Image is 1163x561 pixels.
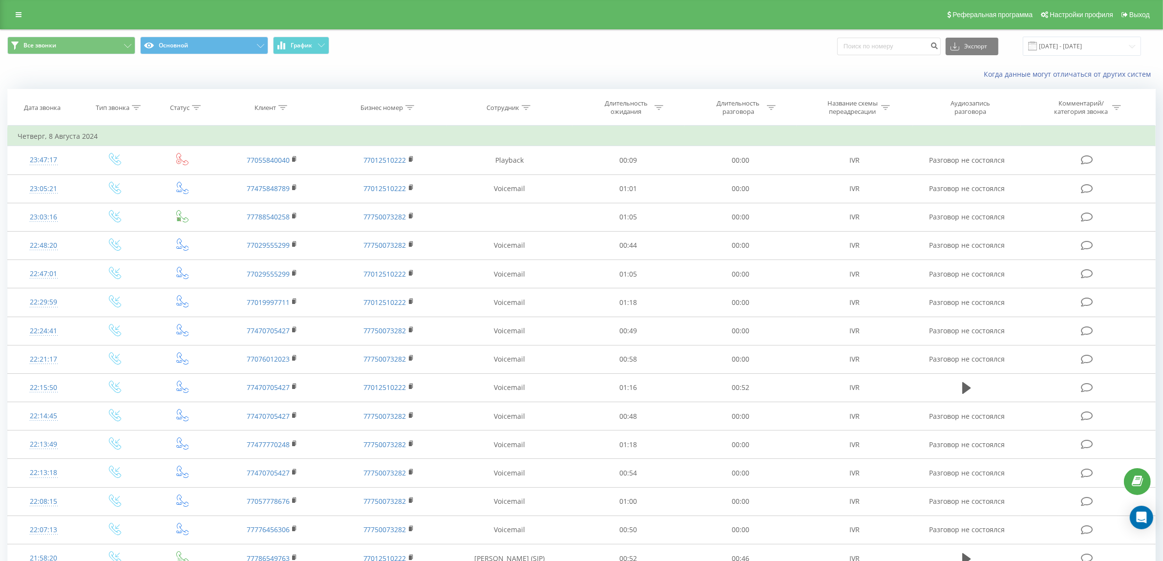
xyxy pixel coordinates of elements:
[984,69,1156,79] a: Когда данные могут отличаться от других систем
[247,326,290,335] a: 77470705427
[572,203,684,231] td: 01:05
[684,231,796,259] td: 00:00
[18,179,69,198] div: 23:05:21
[273,37,329,54] button: График
[363,383,406,392] a: 77012510222
[447,174,572,203] td: Voicemail
[18,236,69,255] div: 22:48:20
[18,151,69,170] div: 23:47:17
[929,496,1005,506] span: Разговор не состоялся
[684,402,796,431] td: 00:00
[363,326,406,335] a: 77750073282
[572,516,684,544] td: 00:50
[572,260,684,288] td: 01:05
[447,345,572,373] td: Voicemail
[363,212,406,221] a: 77750073282
[363,155,406,165] a: 77012510222
[447,459,572,487] td: Voicemail
[684,288,796,317] td: 00:00
[447,487,572,516] td: Voicemail
[684,174,796,203] td: 00:00
[797,174,913,203] td: IVR
[938,99,1002,116] div: Аудиозапись разговора
[684,146,796,174] td: 00:00
[247,212,290,221] a: 77788540258
[684,487,796,516] td: 00:00
[447,373,572,402] td: Voicemail
[684,345,796,373] td: 00:00
[797,345,913,373] td: IVR
[247,440,290,449] a: 77477770248
[712,99,764,116] div: Длительность разговора
[363,298,406,307] a: 77012510222
[929,212,1005,221] span: Разговор не состоялся
[684,516,796,544] td: 00:00
[247,184,290,193] a: 77475848789
[797,203,913,231] td: IVR
[797,288,913,317] td: IVR
[18,520,69,539] div: 22:07:13
[447,231,572,259] td: Voicemail
[170,104,190,112] div: Статус
[447,317,572,345] td: Voicemail
[797,402,913,431] td: IVR
[572,317,684,345] td: 00:49
[929,240,1005,250] span: Разговор не состоялся
[946,38,998,55] button: Экспорт
[952,11,1033,19] span: Реферальная программа
[929,468,1005,477] span: Разговор не состоялся
[684,373,796,402] td: 00:52
[572,487,684,516] td: 01:00
[247,383,290,392] a: 77470705427
[18,407,69,426] div: 22:14:45
[363,496,406,506] a: 77750073282
[797,459,913,487] td: IVR
[7,37,135,54] button: Все звонки
[18,463,69,482] div: 22:13:18
[929,269,1005,279] span: Разговор не состоялся
[23,42,56,49] span: Все звонки
[929,440,1005,449] span: Разговор не состоялся
[572,402,684,431] td: 00:48
[247,496,290,506] a: 77057778676
[18,293,69,312] div: 22:29:59
[572,288,684,317] td: 01:18
[797,516,913,544] td: IVR
[18,378,69,397] div: 22:15:50
[797,260,913,288] td: IVR
[254,104,276,112] div: Клиент
[247,354,290,364] a: 77076012023
[797,373,913,402] td: IVR
[929,155,1005,165] span: Разговор не состоялся
[826,99,879,116] div: Название схемы переадресации
[363,269,406,279] a: 77012510222
[929,326,1005,335] span: Разговор не состоялся
[363,184,406,193] a: 77012510222
[447,516,572,544] td: Voicemail
[140,37,268,54] button: Основной
[247,525,290,534] a: 77776456306
[247,468,290,477] a: 77470705427
[363,525,406,534] a: 77750073282
[8,127,1156,146] td: Четверг, 8 Августа 2024
[247,269,290,279] a: 77029555299
[247,298,290,307] a: 77019997711
[572,431,684,459] td: 01:18
[1050,11,1113,19] span: Настройки профиля
[18,435,69,454] div: 22:13:49
[18,350,69,369] div: 22:21:17
[929,298,1005,307] span: Разговор не состоялся
[447,146,572,174] td: Playback
[18,264,69,283] div: 22:47:01
[447,431,572,459] td: Voicemail
[1130,506,1153,529] div: Open Intercom Messenger
[363,440,406,449] a: 77750073282
[363,411,406,421] a: 77750073282
[797,431,913,459] td: IVR
[1129,11,1150,19] span: Выход
[929,184,1005,193] span: Разговор не состоялся
[837,38,941,55] input: Поиск по номеру
[684,260,796,288] td: 00:00
[572,231,684,259] td: 00:44
[360,104,403,112] div: Бизнес номер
